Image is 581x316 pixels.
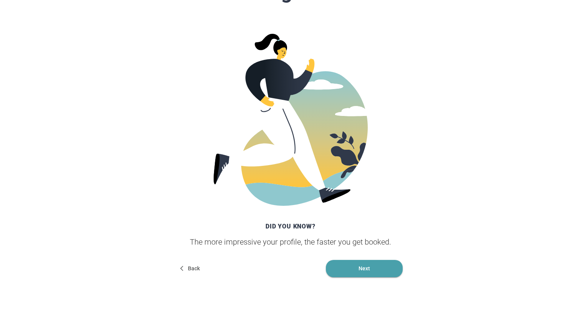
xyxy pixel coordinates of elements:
[214,34,368,206] img: Breezing
[175,218,406,234] div: Did you know?
[326,260,403,277] button: Next
[178,260,203,277] button: Back
[175,237,406,247] div: The more impressive your profile, the faster you get booked.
